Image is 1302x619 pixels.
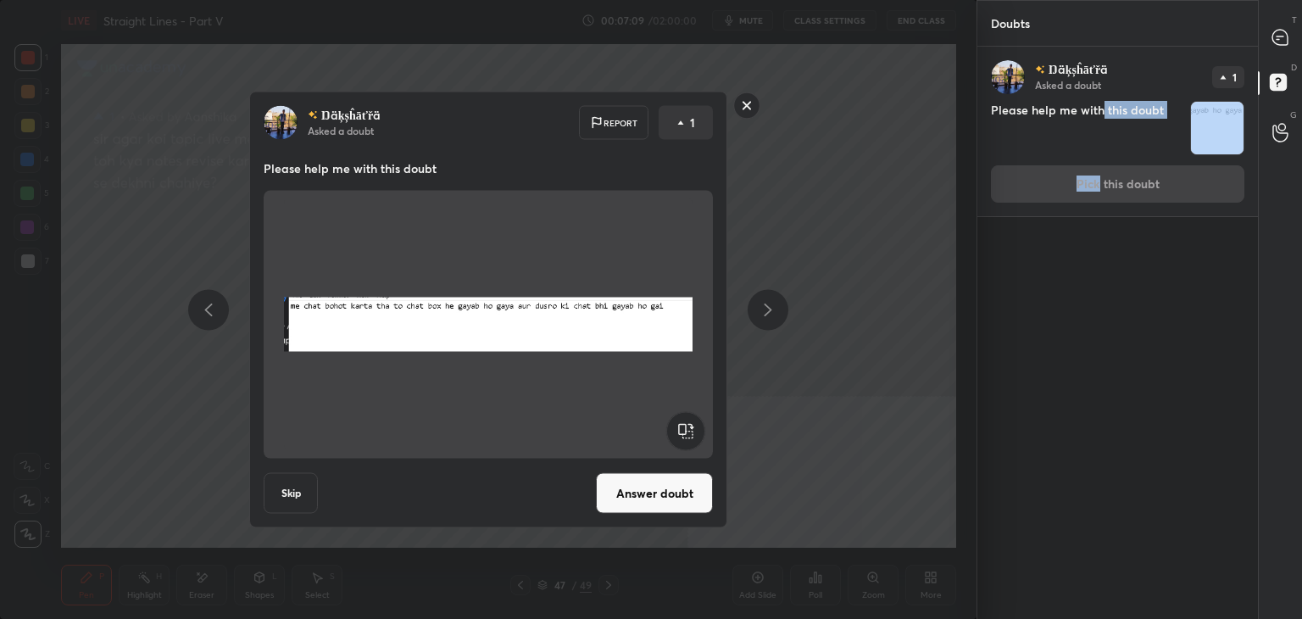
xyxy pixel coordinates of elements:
p: 1 [690,114,695,131]
h4: Please help me with this doubt [991,101,1183,155]
img: 5f3545e872cc45bf866e4d851b7bf3a7.png [264,106,298,140]
p: D [1291,61,1297,74]
p: Asked a doubt [308,124,374,137]
p: Ŋäķșĥāťřä [321,109,381,122]
img: 1759327913EGLTPJ.png [284,198,693,452]
img: no-rating-badge.077c3623.svg [1035,65,1045,75]
p: G [1290,109,1297,121]
p: T [1292,14,1297,26]
p: Doubts [977,1,1043,46]
p: Ŋäķșĥāťřä [1049,63,1108,76]
p: Please help me with this doubt [264,160,713,177]
div: Report [579,106,648,140]
button: Skip [264,473,318,514]
img: no-rating-badge.077c3623.svg [308,110,318,120]
img: 5f3545e872cc45bf866e4d851b7bf3a7.png [991,60,1025,94]
p: 1 [1232,72,1237,82]
p: Asked a doubt [1035,78,1101,92]
img: 1759327913EGLTPJ.png [1191,102,1244,154]
button: Answer doubt [596,473,713,514]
